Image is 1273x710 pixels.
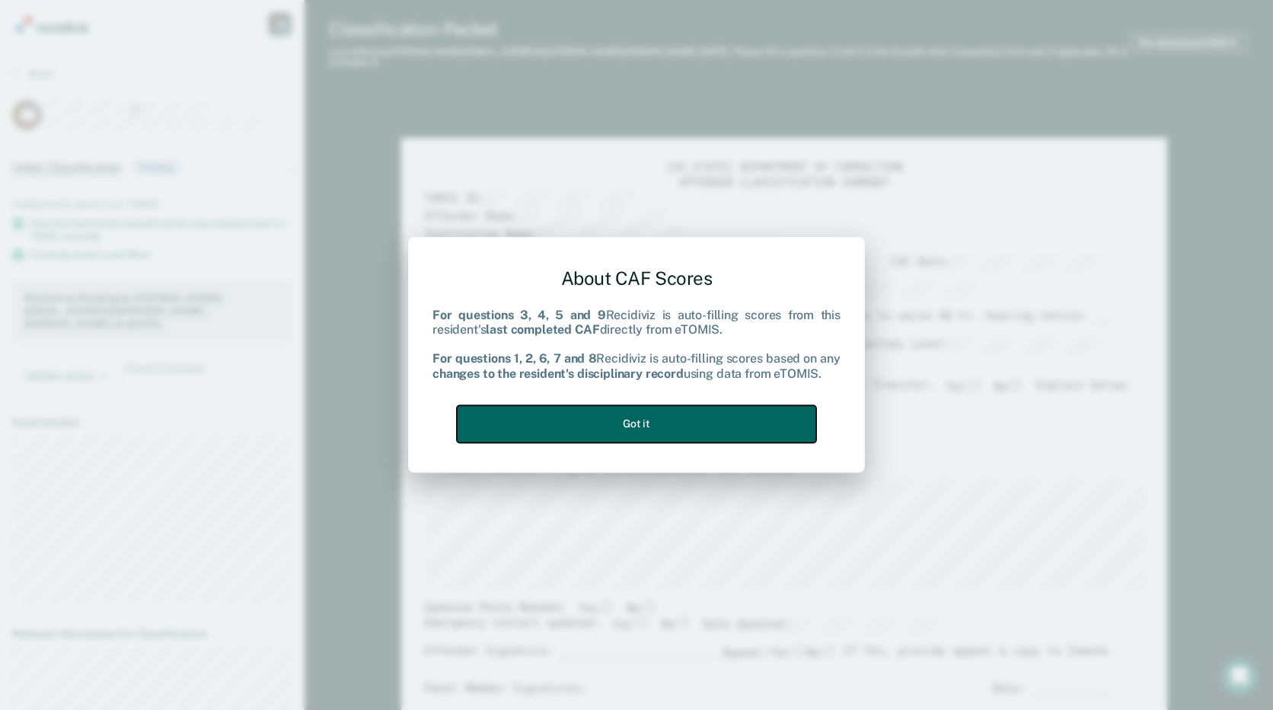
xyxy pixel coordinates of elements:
[432,366,684,381] b: changes to the resident's disciplinary record
[457,405,816,443] button: Got it
[432,308,606,322] b: For questions 3, 4, 5 and 9
[432,255,841,302] div: About CAF Scores
[432,352,596,366] b: For questions 1, 2, 6, 7 and 8
[432,308,841,381] div: Recidiviz is auto-filling scores from this resident's directly from eTOMIS. Recidiviz is auto-fil...
[486,322,599,337] b: last completed CAF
